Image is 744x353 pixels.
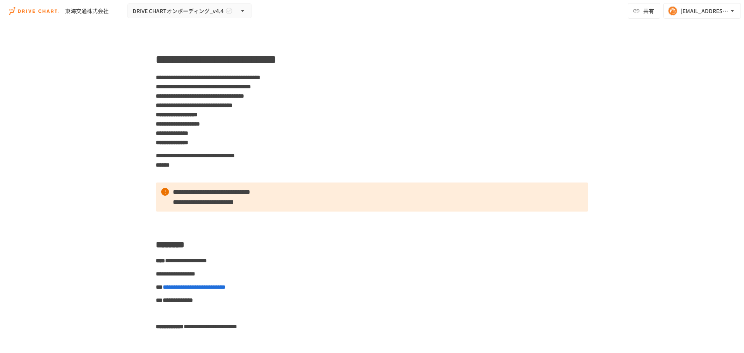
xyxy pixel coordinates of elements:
[9,5,59,17] img: i9VDDS9JuLRLX3JIUyK59LcYp6Y9cayLPHs4hOxMB9W
[663,3,741,19] button: [EMAIL_ADDRESS][PERSON_NAME][DOMAIN_NAME]
[133,6,224,16] span: DRIVE CHARTオンボーディング_v4.4
[628,3,660,19] button: 共有
[127,3,251,19] button: DRIVE CHARTオンボーディング_v4.4
[65,7,108,15] div: 東海交通株式会社
[643,7,654,15] span: 共有
[680,6,728,16] div: [EMAIL_ADDRESS][PERSON_NAME][DOMAIN_NAME]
